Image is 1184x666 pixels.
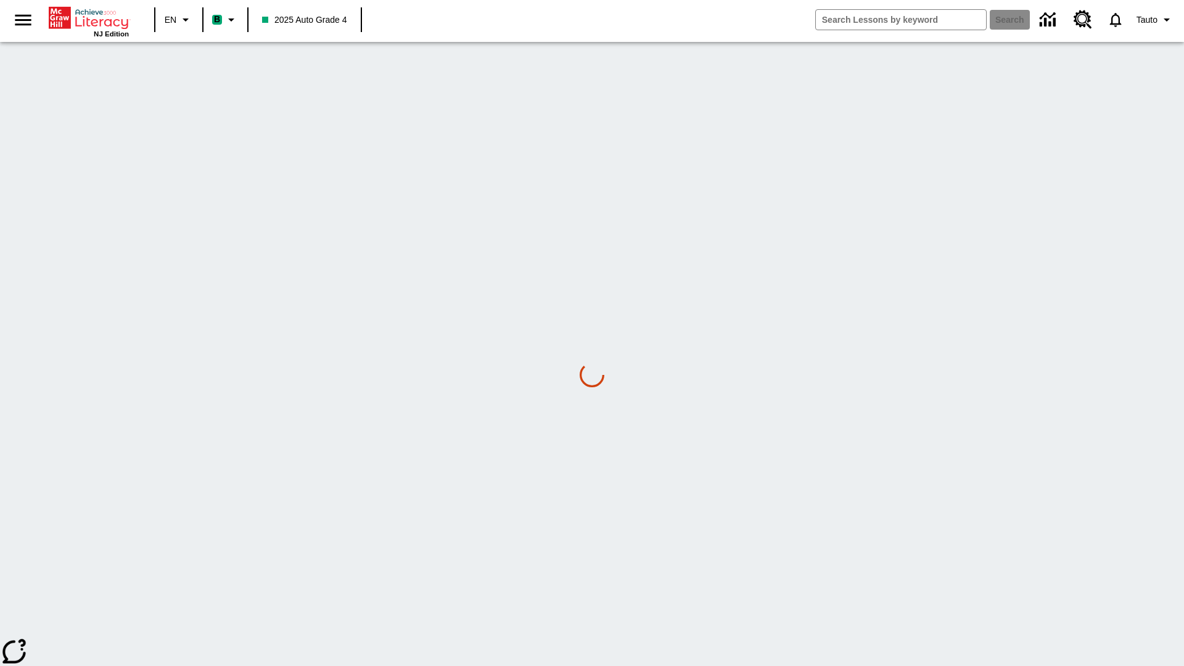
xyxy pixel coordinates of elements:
a: Data Center [1032,3,1066,37]
button: Boost Class color is mint green. Change class color [207,9,244,31]
span: 2025 Auto Grade 4 [262,14,347,27]
div: Home [49,4,129,38]
a: Resource Center, Will open in new tab [1066,3,1100,36]
span: B [214,12,220,27]
button: Profile/Settings [1132,9,1179,31]
span: EN [165,14,176,27]
input: search field [816,10,986,30]
a: Notifications [1100,4,1132,36]
button: Language: EN, Select a language [159,9,199,31]
span: NJ Edition [94,30,129,38]
span: Tauto [1137,14,1157,27]
button: Open side menu [5,2,41,38]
